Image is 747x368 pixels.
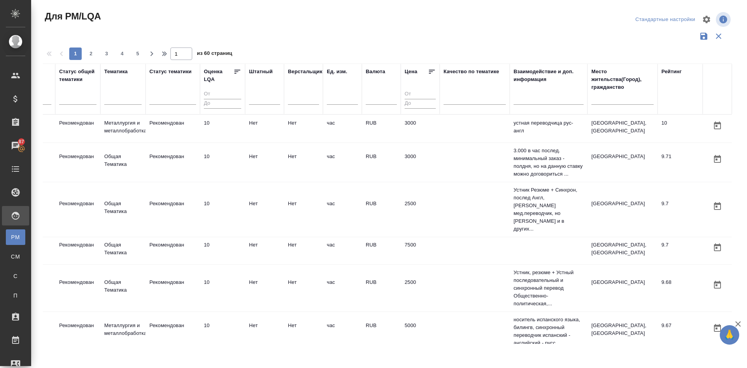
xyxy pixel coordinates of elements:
p: носитель испанского языка, билингв, синхронный переводчик испанский - английский - русс... [514,316,584,347]
div: Валюта [366,68,385,76]
td: Рекомендован [146,196,200,223]
td: Общая Тематика [100,237,146,264]
div: перевод идеальный/почти идеальный. Ни редактор, ни корректор не нужен [204,241,241,249]
span: 2 [85,50,97,58]
td: Общая Тематика [100,149,146,176]
button: Открыть календарь загрузки [711,153,724,166]
div: Качество по тематике [444,68,499,76]
div: перевод идеальный/почти идеальный. Ни редактор, ни корректор не нужен [204,153,241,160]
td: RUB [362,115,401,143]
div: перевод идеальный/почти идеальный. Ни редактор, ни корректор не нужен [661,200,699,208]
input: До [405,99,436,109]
a: С [6,268,25,284]
td: 3000 [401,115,440,143]
td: Нет [284,237,323,264]
div: перевод идеальный/почти идеальный. Ни редактор, ни корректор не нужен [661,322,699,329]
div: Цена [405,68,417,76]
p: Устник Резюме + Синхрон, послед Англ, [PERSON_NAME] мед.переводчик, но [PERSON_NAME] и в других... [514,186,584,233]
div: Оценка LQA [204,68,233,83]
td: Нет [284,318,323,345]
a: CM [6,249,25,264]
td: [GEOGRAPHIC_DATA], [GEOGRAPHIC_DATA] [587,318,658,345]
td: Нет [245,149,284,176]
td: 7500 [401,237,440,264]
div: split button [633,14,697,26]
span: 5 [132,50,144,58]
span: PM [10,233,21,241]
td: час [323,318,362,345]
td: Рекомендован [146,237,200,264]
input: От [405,90,436,99]
div: перевод идеальный/почти идеальный. Ни редактор, ни корректор не нужен [661,153,699,160]
div: Рейтинг [661,68,682,76]
button: 5 [132,48,144,60]
td: Рекомендован [146,115,200,143]
td: час [323,149,362,176]
a: PM [6,229,25,245]
p: устная переводчица рус-англ [514,119,584,135]
div: Место жительства(Город), гражданство [591,68,654,91]
div: перевод идеальный/почти идеальный. Ни редактор, ни корректор не нужен [661,278,699,286]
td: 2500 [401,196,440,223]
button: Открыть календарь загрузки [711,241,724,254]
div: Ед. изм. [327,68,347,76]
td: Общая Тематика [100,196,146,223]
button: 2 [85,48,97,60]
span: С [10,272,21,280]
td: Рекомендован [55,237,100,264]
td: Рекомендован [55,318,100,345]
td: Нет [245,318,284,345]
button: Открыть календарь загрузки [711,200,724,213]
p: Устник, резюме + Устный последовательный и синхронный перевод Общественно-политическая,... [514,269,584,308]
td: [GEOGRAPHIC_DATA] [587,196,658,223]
input: От [204,90,241,99]
div: перевод идеальный/почти идеальный. Ни редактор, ни корректор не нужен [204,119,241,127]
td: Нет [284,115,323,143]
div: Статус общей тематики [59,68,96,83]
div: Взаимодействие и доп. информация [514,68,584,83]
div: перевод идеальный/почти идеальный. Ни редактор, ни корректор не нужен [204,278,241,286]
a: 87 [2,136,29,155]
div: перевод идеальный/почти идеальный. Ни редактор, ни корректор не нужен [661,119,699,127]
td: Рекомендован [146,318,200,345]
td: [GEOGRAPHIC_DATA], [GEOGRAPHIC_DATA] [587,115,658,143]
td: RUB [362,318,401,345]
span: Настроить таблицу [697,10,716,29]
td: Рекомендован [55,275,100,302]
span: П [10,292,21,299]
td: Нет [284,275,323,302]
span: из 60 страниц [197,49,232,60]
td: [GEOGRAPHIC_DATA] [587,149,658,176]
td: Рекомендован [55,115,100,143]
div: перевод идеальный/почти идеальный. Ни редактор, ни корректор не нужен [204,200,241,208]
td: Нет [245,115,284,143]
button: Открыть календарь загрузки [711,322,724,335]
button: Открыть календарь загрузки [711,119,724,132]
td: Металлургия и металлобработка [100,115,146,143]
span: CM [10,253,21,261]
td: RUB [362,149,401,176]
div: перевод идеальный/почти идеальный. Ни редактор, ни корректор не нужен [204,322,241,329]
td: Рекомендован [55,196,100,223]
p: 3.000 в час послед. минимальный заказ - полдня, но на данную ставку можно договориться ... [514,147,584,178]
td: час [323,115,362,143]
td: час [323,275,362,302]
td: [GEOGRAPHIC_DATA] [587,275,658,302]
td: Рекомендован [146,275,200,302]
td: Рекомендован [146,149,200,176]
div: Статус тематики [149,68,191,76]
div: Штатный [249,68,273,76]
span: Посмотреть информацию [716,12,732,27]
div: Тематика [104,68,128,76]
span: 🙏 [723,327,736,343]
span: 3 [100,50,113,58]
td: 5000 [401,318,440,345]
div: перевод идеальный/почти идеальный. Ни редактор, ни корректор не нужен [661,241,699,249]
td: Нет [284,149,323,176]
td: Нет [245,275,284,302]
td: RUB [362,275,401,302]
td: Нет [245,196,284,223]
input: До [204,99,241,109]
span: Для PM/LQA [43,10,101,23]
td: 3000 [401,149,440,176]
